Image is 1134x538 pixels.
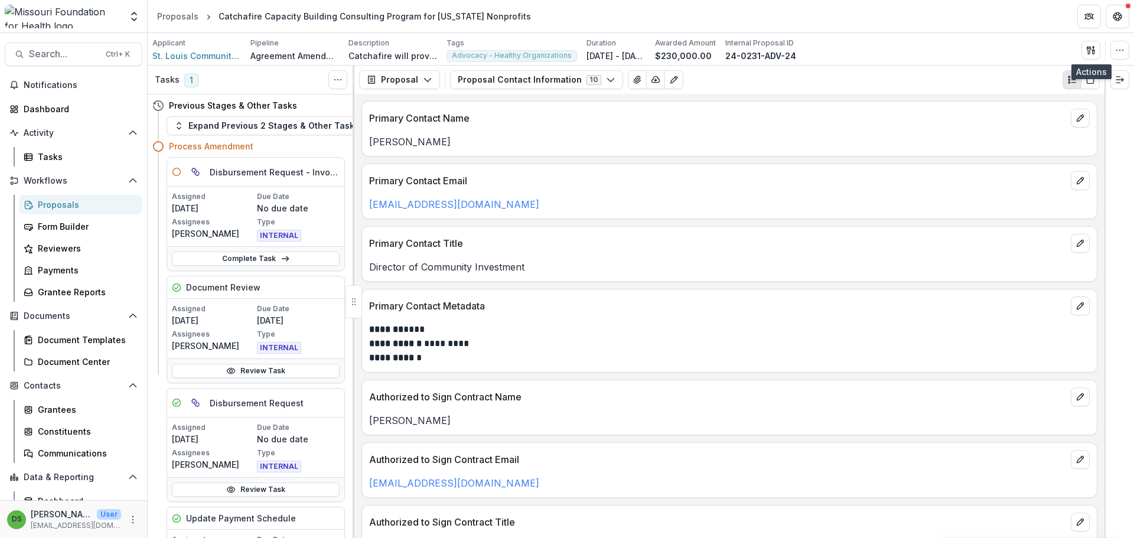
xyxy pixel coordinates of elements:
div: Grantee Reports [38,286,133,298]
p: Assigned [172,191,255,202]
p: Description [348,38,389,48]
p: [PERSON_NAME] [172,227,255,240]
p: [PERSON_NAME] [172,458,255,471]
button: Open Contacts [5,376,142,395]
div: Payments [38,264,133,276]
p: $230,000.00 [655,50,712,62]
p: Assigned [172,422,255,433]
p: No due date [257,202,340,214]
p: [PERSON_NAME] [31,508,92,520]
button: Open Activity [5,123,142,142]
p: [DATE] [257,314,340,327]
div: Reviewers [38,242,133,255]
p: Assignees [172,448,255,458]
h4: Previous Stages & Other Tasks [169,99,297,112]
a: [EMAIL_ADDRESS][DOMAIN_NAME] [369,477,539,489]
button: edit [1071,234,1090,253]
div: Grantees [38,403,133,416]
button: View dependent tasks [186,393,205,412]
p: [DATE] [172,202,255,214]
button: Edit as form [664,70,683,89]
div: Communications [38,447,133,459]
button: More [126,513,140,527]
a: Payments [19,260,142,280]
button: edit [1071,387,1090,406]
a: Document Templates [19,330,142,350]
p: 24-0231-ADV-24 [725,50,796,62]
span: Data & Reporting [24,472,123,482]
button: View dependent tasks [186,162,205,181]
a: Proposals [152,8,203,25]
span: Activity [24,128,123,138]
button: Notifications [5,76,142,94]
h5: Disbursement Request - Invoices [210,166,340,178]
button: Open entity switcher [126,5,142,28]
p: Tags [447,38,464,48]
a: Grantees [19,400,142,419]
p: Primary Contact Metadata [369,299,1066,313]
p: No due date [257,433,340,445]
p: Director of Community Investment [369,260,1090,274]
p: [PERSON_NAME] [172,340,255,352]
button: edit [1071,296,1090,315]
a: Constituents [19,422,142,441]
div: Deena Lauver Scotti [12,516,22,523]
p: Primary Contact Title [369,236,1066,250]
button: Search... [5,43,142,66]
span: INTERNAL [257,461,301,472]
a: Review Task [172,482,340,497]
a: Complete Task [172,252,340,266]
p: Primary Contact Name [369,111,1066,125]
button: Get Help [1106,5,1129,28]
nav: breadcrumb [152,8,536,25]
p: Authorized to Sign Contract Title [369,515,1066,529]
p: [DATE] [172,433,255,445]
h5: Update Payment Schedule [186,512,296,524]
p: Awarded Amount [655,38,716,48]
div: Ctrl + K [103,48,132,61]
a: Reviewers [19,239,142,258]
span: Advocacy - Healthy Organizations [452,51,572,60]
h5: Document Review [186,281,260,294]
button: View Attached Files [628,70,647,89]
p: [DATE] [172,314,255,327]
p: [PERSON_NAME] [369,135,1090,149]
div: Document Templates [38,334,133,346]
span: Documents [24,311,123,321]
a: Dashboard [5,99,142,119]
button: Plaintext view [1063,70,1081,89]
h4: Process Amendment [169,140,253,152]
p: Due Date [257,191,340,202]
span: Workflows [24,176,123,186]
p: Type [257,448,340,458]
div: Constituents [38,425,133,438]
a: Communications [19,444,142,463]
a: Tasks [19,147,142,167]
span: Notifications [24,80,138,90]
p: User [97,509,121,520]
h5: Disbursement Request [210,397,304,409]
span: INTERNAL [257,230,301,242]
img: Missouri Foundation for Health logo [5,5,121,28]
div: Proposals [157,10,198,22]
button: Open Documents [5,307,142,325]
p: Primary Contact Email [369,174,1066,188]
div: Proposals [38,198,133,211]
p: Agreement Amendment [250,50,339,62]
div: Document Center [38,356,133,368]
a: Grantee Reports [19,282,142,302]
button: Partners [1077,5,1101,28]
a: Form Builder [19,217,142,236]
a: [EMAIL_ADDRESS][DOMAIN_NAME] [369,198,539,210]
a: Review Task [172,364,340,378]
p: Type [257,329,340,340]
p: Internal Proposal ID [725,38,794,48]
p: Assignees [172,329,255,340]
button: Toggle View Cancelled Tasks [328,70,347,89]
button: Open Workflows [5,171,142,190]
p: [DATE] - [DATE] [586,50,646,62]
button: edit [1071,450,1090,469]
a: Document Center [19,352,142,371]
button: edit [1071,171,1090,190]
h3: Tasks [155,75,180,85]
